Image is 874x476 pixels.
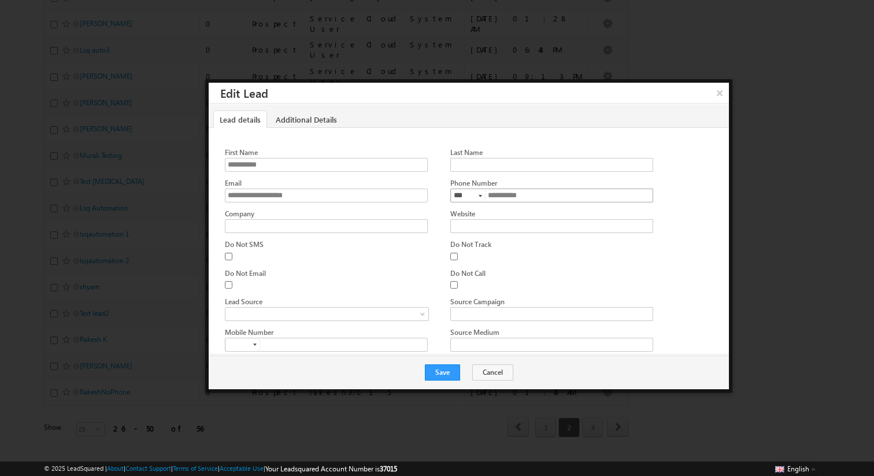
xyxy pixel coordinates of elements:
a: Acceptable Use [220,464,264,472]
a: About [107,464,124,472]
label: Do Not SMS [225,240,264,249]
a: Terms of Service [173,464,218,472]
label: Last Name [450,148,483,157]
label: Company [225,209,254,218]
a: Contact Support [125,464,171,472]
label: Do Not Call [450,269,486,278]
label: Do Not Email [225,269,266,278]
button: Cancel [472,364,513,381]
label: Source Campaign [450,297,505,306]
span: English [787,464,809,473]
label: Phone Number [450,179,497,187]
label: Do Not Track [450,240,491,249]
span: © 2025 LeadSquared | | | | | [44,463,397,474]
label: Website [450,209,475,218]
button: English [772,462,819,475]
a: Additional Details [269,110,343,129]
label: Source Medium [450,328,499,337]
h3: Edit Lead [220,83,729,103]
a: Lead details [213,110,267,130]
label: Mobile Number [225,328,273,337]
button: × [710,83,729,103]
label: Email [225,179,242,187]
span: 37015 [380,464,397,473]
label: Lead Source [225,297,262,306]
span: Your Leadsquared Account Number is [265,464,397,473]
button: Save [425,364,460,381]
label: First Name [225,148,258,157]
